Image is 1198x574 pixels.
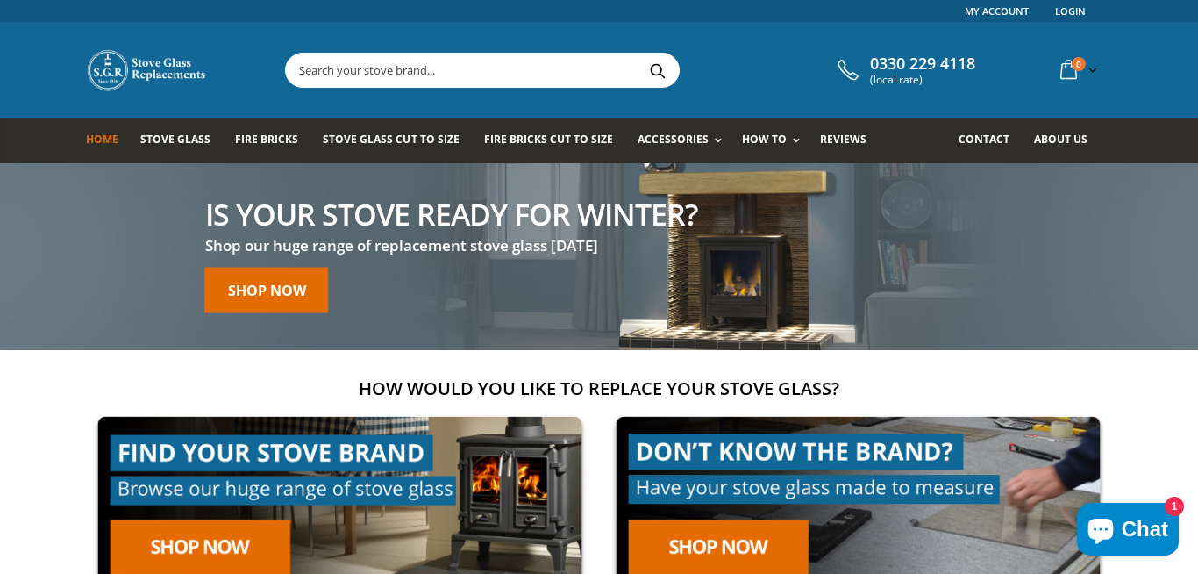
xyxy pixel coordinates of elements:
[86,118,132,163] a: Home
[820,132,866,147] span: Reviews
[1034,132,1087,147] span: About us
[742,118,809,163] a: How To
[833,54,975,86] a: 0330 229 4118 (local rate)
[638,132,709,147] span: Accessories
[870,54,975,74] span: 0330 229 4118
[638,54,677,87] button: Search
[140,118,224,163] a: Stove Glass
[140,132,210,147] span: Stove Glass
[959,132,1009,147] span: Contact
[286,54,875,87] input: Search your stove brand...
[820,118,880,163] a: Reviews
[86,48,209,92] img: Stove Glass Replacement
[86,132,118,147] span: Home
[205,198,697,228] h2: Is your stove ready for winter?
[1072,57,1086,71] span: 0
[205,235,697,255] h3: Shop our huge range of replacement stove glass [DATE]
[323,118,472,163] a: Stove Glass Cut To Size
[1034,118,1101,163] a: About us
[205,267,329,312] a: Shop now
[484,132,613,147] span: Fire Bricks Cut To Size
[1072,503,1184,560] inbox-online-store-chat: Shopify online store chat
[235,132,298,147] span: Fire Bricks
[323,132,459,147] span: Stove Glass Cut To Size
[870,74,975,86] span: (local rate)
[959,118,1023,163] a: Contact
[484,118,626,163] a: Fire Bricks Cut To Size
[638,118,731,163] a: Accessories
[86,377,1112,400] h2: How would you like to replace your stove glass?
[1053,53,1101,87] a: 0
[235,118,311,163] a: Fire Bricks
[742,132,787,147] span: How To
